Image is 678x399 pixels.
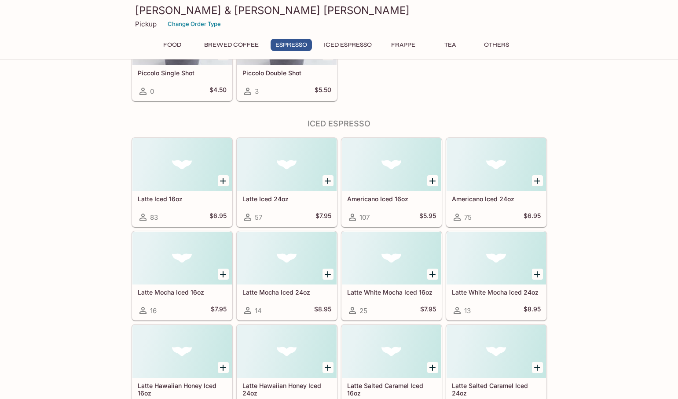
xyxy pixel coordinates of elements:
span: 57 [255,213,262,222]
h5: $8.95 [524,305,541,316]
div: Piccolo Double Shot [237,12,337,65]
a: Latte White Mocha Iced 16oz25$7.95 [341,231,442,320]
button: Add Americano Iced 16oz [427,175,438,186]
span: 13 [464,307,471,315]
h4: Iced Espresso [132,119,547,129]
button: Add Latte Mocha Iced 16oz [218,269,229,280]
div: Piccolo Single Shot [132,12,232,65]
button: Add Latte Iced 24oz [323,175,334,186]
div: Latte White Mocha Iced 16oz [342,232,441,284]
button: Add Latte Mocha Iced 24oz [323,269,334,280]
a: Latte Mocha Iced 24oz14$8.95 [237,231,337,320]
button: Food [153,39,192,51]
button: Add Latte Hawaiian Honey Iced 16oz [218,362,229,373]
button: Add Latte Iced 16oz [218,175,229,186]
a: Americano Iced 16oz107$5.95 [341,138,442,227]
h5: Latte White Mocha Iced 16oz [347,288,436,296]
div: Latte Mocha Iced 24oz [237,232,337,284]
div: Latte Salted Caramel Iced 24oz [447,325,546,378]
button: Add Latte Hawaiian Honey Iced 24oz [323,362,334,373]
h5: $4.50 [209,86,227,96]
span: 14 [255,307,262,315]
h5: Piccolo Single Shot [138,69,227,77]
h5: $7.95 [211,305,227,316]
p: Pickup [135,20,157,28]
button: Espresso [271,39,312,51]
h5: Latte Iced 24oz [242,195,331,203]
span: 0 [150,87,154,96]
span: 75 [464,213,472,222]
h5: Americano Iced 16oz [347,195,436,203]
h5: Latte White Mocha Iced 24oz [452,288,541,296]
span: 83 [150,213,158,222]
button: Iced Espresso [319,39,377,51]
h5: $7.95 [315,212,331,222]
h5: $6.95 [524,212,541,222]
span: 16 [150,307,157,315]
h5: $5.95 [419,212,436,222]
h5: Latte Salted Caramel Iced 16oz [347,382,436,396]
button: Add Latte Salted Caramel Iced 16oz [427,362,438,373]
button: Add Latte White Mocha Iced 24oz [532,269,543,280]
button: Brewed Coffee [199,39,264,51]
a: Americano Iced 24oz75$6.95 [446,138,546,227]
h5: Americano Iced 24oz [452,195,541,203]
h5: $5.50 [315,86,331,96]
h5: Latte Mocha Iced 24oz [242,288,331,296]
div: Latte Iced 24oz [237,138,337,191]
div: Latte Hawaiian Honey Iced 24oz [237,325,337,378]
button: Add Latte Salted Caramel Iced 24oz [532,362,543,373]
span: 25 [359,307,367,315]
h5: Piccolo Double Shot [242,69,331,77]
a: Latte White Mocha Iced 24oz13$8.95 [446,231,546,320]
span: 3 [255,87,259,96]
div: Latte Iced 16oz [132,138,232,191]
button: Tea [430,39,470,51]
button: Frappe [384,39,423,51]
h5: $6.95 [209,212,227,222]
h5: $7.95 [420,305,436,316]
div: Latte Salted Caramel Iced 16oz [342,325,441,378]
div: Americano Iced 16oz [342,138,441,191]
div: Latte Hawaiian Honey Iced 16oz [132,325,232,378]
h5: Latte Hawaiian Honey Iced 16oz [138,382,227,396]
h5: Latte Hawaiian Honey Iced 24oz [242,382,331,396]
h5: Latte Iced 16oz [138,195,227,203]
a: Latte Iced 24oz57$7.95 [237,138,337,227]
h5: $8.95 [314,305,331,316]
h5: Latte Mocha Iced 16oz [138,288,227,296]
h3: [PERSON_NAME] & [PERSON_NAME] [PERSON_NAME] [135,4,543,17]
button: Others [477,39,517,51]
h5: Latte Salted Caramel Iced 24oz [452,382,541,396]
button: Change Order Type [164,17,225,31]
a: Latte Iced 16oz83$6.95 [132,138,232,227]
div: Americano Iced 24oz [447,138,546,191]
div: Latte White Mocha Iced 24oz [447,232,546,284]
span: 107 [359,213,370,222]
a: Latte Mocha Iced 16oz16$7.95 [132,231,232,320]
button: Add Latte White Mocha Iced 16oz [427,269,438,280]
div: Latte Mocha Iced 16oz [132,232,232,284]
button: Add Americano Iced 24oz [532,175,543,186]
